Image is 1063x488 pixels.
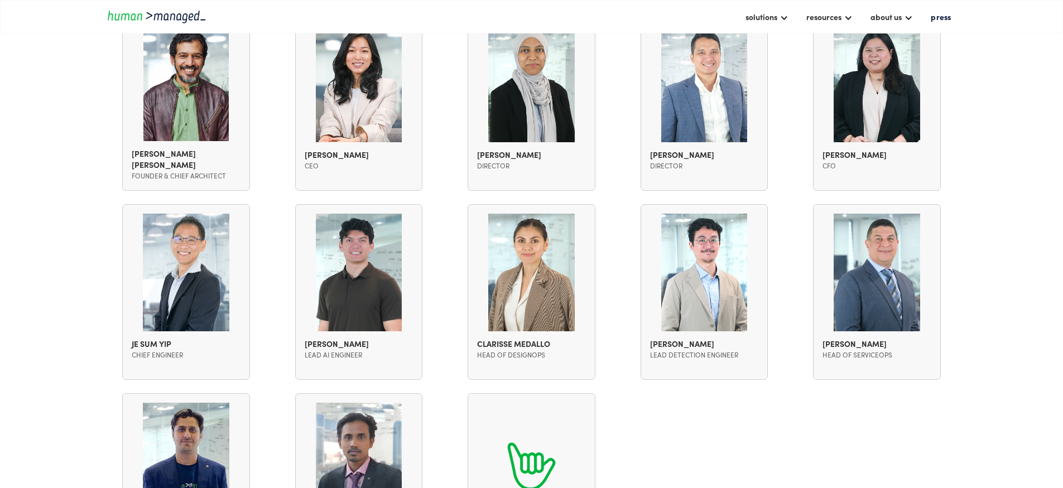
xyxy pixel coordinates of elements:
div: Je Sum Yip [132,338,241,349]
div: about us [870,10,902,23]
div: Founder & Chief Architect [132,170,241,181]
div: [PERSON_NAME] [305,338,413,349]
div: [PERSON_NAME] [650,338,759,349]
div: [PERSON_NAME] [305,149,413,160]
div: resources [806,10,841,23]
a: home [107,9,207,24]
div: about us [865,7,918,26]
div: [PERSON_NAME] [650,149,759,160]
div: lead detection engineer [650,349,759,360]
div: [PERSON_NAME] [822,338,931,349]
div: CEO [305,160,413,171]
div: Lead AI Engineer [305,349,413,360]
div: CFO [822,160,931,171]
div: resources [801,7,858,26]
div: [PERSON_NAME] [822,149,931,160]
div: Director [650,160,759,171]
div: Head of ServiceOps [822,349,931,360]
a: press [925,7,956,26]
div: [PERSON_NAME] [PERSON_NAME] [132,148,241,170]
div: Clarisse Medallo [477,338,586,349]
div: solutions [740,7,794,26]
div: Head of designops [477,349,586,360]
div: director [477,160,586,171]
div: solutions [745,10,777,23]
div: Chief Engineer [132,349,241,360]
div: [PERSON_NAME] [477,149,586,160]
